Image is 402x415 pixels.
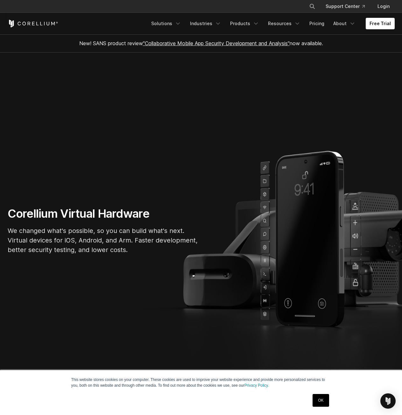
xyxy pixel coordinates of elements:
div: Navigation Menu [301,1,395,12]
a: Resources [264,18,304,29]
a: About [329,18,359,29]
a: Support Center [321,1,370,12]
a: Industries [186,18,225,29]
p: This website stores cookies on your computer. These cookies are used to improve your website expe... [71,377,331,388]
a: Privacy Policy. [244,383,269,388]
div: Navigation Menu [147,18,395,29]
a: "Collaborative Mobile App Security Development and Analysis" [143,40,290,46]
a: Free Trial [366,18,395,29]
a: Solutions [147,18,185,29]
div: Open Intercom Messenger [380,393,396,409]
a: OK [313,394,329,407]
a: Pricing [306,18,328,29]
span: New! SANS product review now available. [79,40,323,46]
button: Search [307,1,318,12]
a: Products [226,18,263,29]
a: Corellium Home [8,20,58,27]
a: Login [372,1,395,12]
p: We changed what's possible, so you can build what's next. Virtual devices for iOS, Android, and A... [8,226,199,255]
h1: Corellium Virtual Hardware [8,207,199,221]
